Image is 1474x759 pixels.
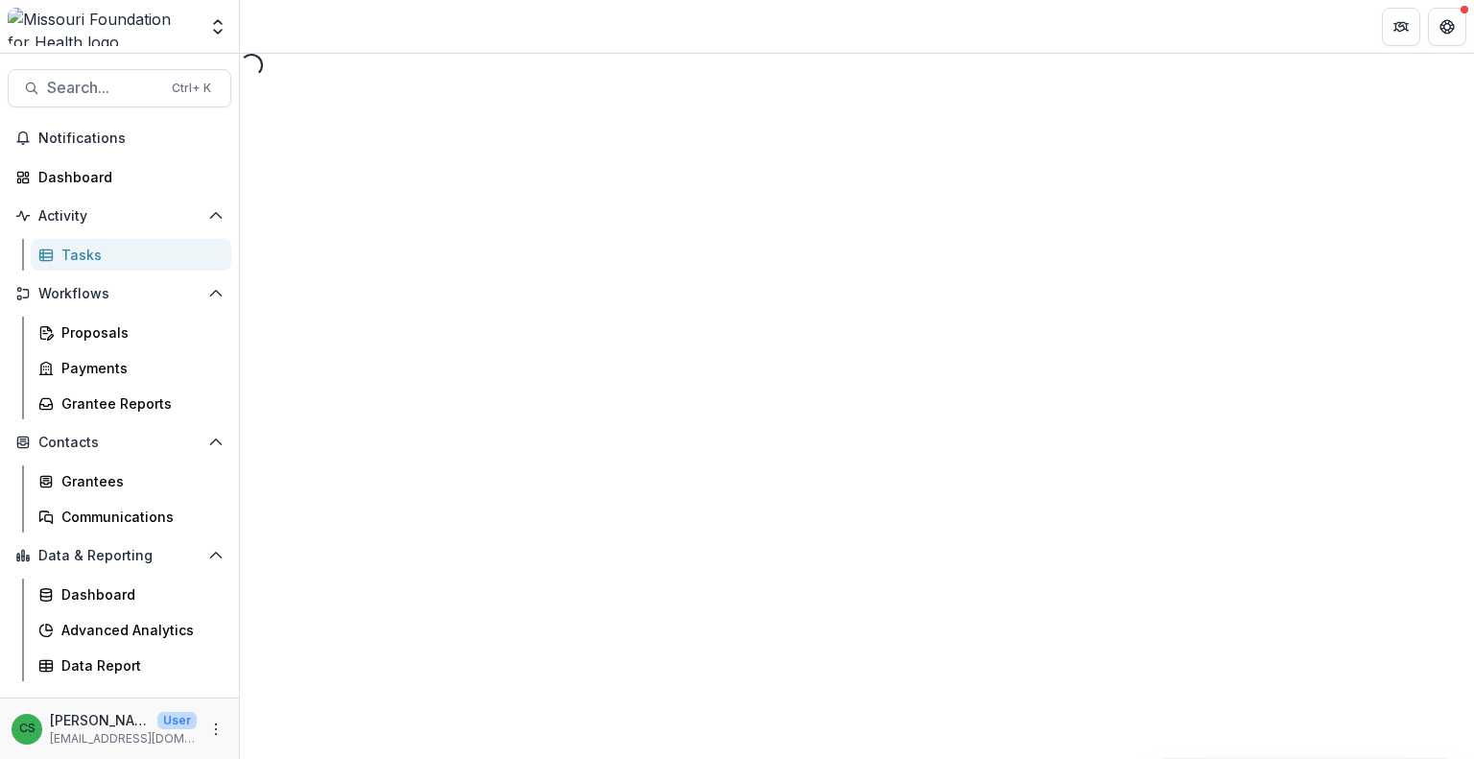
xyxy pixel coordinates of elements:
[168,78,215,99] div: Ctrl + K
[31,501,231,533] a: Communications
[8,69,231,107] button: Search...
[204,718,227,741] button: More
[38,548,201,564] span: Data & Reporting
[38,286,201,302] span: Workflows
[31,465,231,497] a: Grantees
[1428,8,1466,46] button: Get Help
[38,208,201,225] span: Activity
[8,427,231,458] button: Open Contacts
[31,388,231,419] a: Grantee Reports
[31,650,231,681] a: Data Report
[8,123,231,154] button: Notifications
[204,8,231,46] button: Open entity switcher
[47,79,160,97] span: Search...
[61,584,216,605] div: Dashboard
[157,712,197,729] p: User
[61,655,216,676] div: Data Report
[31,239,231,271] a: Tasks
[1382,8,1420,46] button: Partners
[8,278,231,309] button: Open Workflows
[38,435,201,451] span: Contacts
[38,167,216,187] div: Dashboard
[19,723,36,735] div: Chase Shiflet
[61,620,216,640] div: Advanced Analytics
[61,393,216,414] div: Grantee Reports
[50,730,197,747] p: [EMAIL_ADDRESS][DOMAIN_NAME]
[61,358,216,378] div: Payments
[50,710,150,730] p: [PERSON_NAME]
[61,471,216,491] div: Grantees
[61,322,216,343] div: Proposals
[38,130,224,147] span: Notifications
[8,8,197,46] img: Missouri Foundation for Health logo
[61,245,216,265] div: Tasks
[31,614,231,646] a: Advanced Analytics
[31,579,231,610] a: Dashboard
[31,317,231,348] a: Proposals
[8,540,231,571] button: Open Data & Reporting
[31,352,231,384] a: Payments
[8,201,231,231] button: Open Activity
[8,161,231,193] a: Dashboard
[61,507,216,527] div: Communications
